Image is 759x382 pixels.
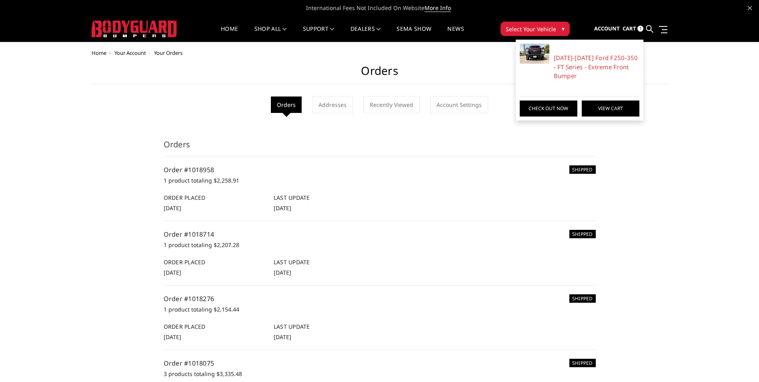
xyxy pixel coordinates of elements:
p: 1 product totaling $2,207.28 [164,240,596,250]
li: Orders [271,97,302,113]
img: BODYGUARD BUMPERS [92,20,178,37]
a: Home [92,49,106,56]
span: [DATE] [164,333,181,341]
a: Cart 1 [623,18,643,40]
span: Account [594,25,620,32]
h6: Order Placed [164,258,265,266]
a: [DATE]-[DATE] Ford F250-350 - FT Series - Extreme Front Bumper [554,53,640,80]
a: Order #1018276 [164,294,214,303]
a: SEMA Show [397,26,431,42]
img: 2023-2025 Ford F250-350 - FT Series - Extreme Front Bumper [520,44,550,64]
a: Home [221,26,238,42]
a: Dealers [350,26,381,42]
iframe: Chat Widget [719,344,759,382]
a: View Cart [582,101,639,117]
h6: Last Update [274,258,375,266]
span: Cart [623,25,636,32]
h6: Order Placed [164,193,265,202]
h6: SHIPPED [569,359,596,367]
button: Select Your Vehicle [501,22,570,36]
h6: Last Update [274,322,375,331]
span: Select Your Vehicle [506,25,556,33]
a: Account Settings [430,96,488,113]
a: shop all [254,26,287,42]
span: BODYGUARD [554,44,585,52]
h3: Orders [164,139,596,157]
a: Order #1018714 [164,230,214,239]
a: Order #1018075 [164,359,214,368]
span: [DATE] [274,204,291,212]
a: Addresses [312,96,353,113]
span: [DATE] [164,204,181,212]
p: 3 products totaling $3,335.48 [164,369,596,379]
span: ▾ [562,24,565,33]
a: Your Account [114,49,146,56]
a: More Info [425,4,451,12]
a: Recently Viewed [363,96,420,113]
h6: Last Update [274,193,375,202]
a: Support [303,26,334,42]
h6: SHIPPED [569,165,596,174]
a: Account [594,18,620,40]
h6: Order Placed [164,322,265,331]
span: 1 [637,26,643,32]
a: News [447,26,464,42]
span: $1,496.25 [554,82,576,90]
h1: Orders [92,64,668,84]
h6: SHIPPED [569,230,596,238]
a: Check out now [520,101,577,117]
p: 1 product totaling $2,154.44 [164,305,596,314]
span: [DATE] [274,333,291,341]
p: 1 product totaling $2,258.91 [164,176,596,185]
span: [DATE] [164,269,181,276]
span: Your Orders [154,49,182,56]
a: Order #1018958 [164,165,214,174]
h6: SHIPPED [569,294,596,303]
span: [DATE] [274,269,291,276]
